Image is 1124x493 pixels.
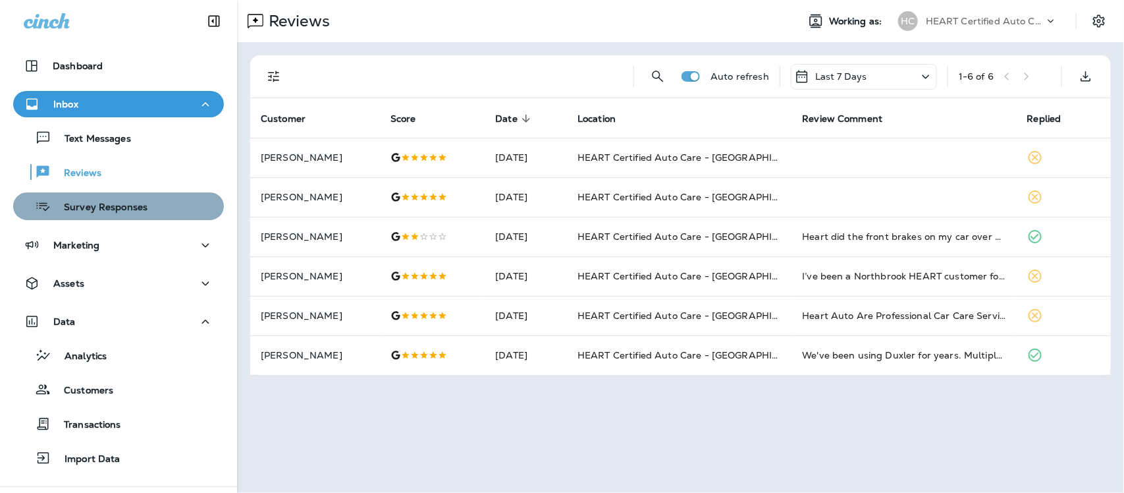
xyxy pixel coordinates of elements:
[13,270,224,297] button: Assets
[710,71,769,82] p: Auto refresh
[485,296,567,335] td: [DATE]
[13,444,224,472] button: Import Data
[261,350,369,361] p: [PERSON_NAME]
[51,419,121,432] p: Transactions
[926,16,1044,26] p: HEART Certified Auto Care
[261,271,369,281] p: [PERSON_NAME]
[13,376,224,403] button: Customers
[261,113,323,125] span: Customer
[577,191,814,203] span: HEART Certified Auto Care - [GEOGRAPHIC_DATA]
[13,124,224,152] button: Text Messages
[815,71,867,82] p: Last 7 Days
[390,113,416,125] span: Score
[13,308,224,335] button: Data
[53,61,103,71] p: Dashboard
[802,230,1005,243] div: Heart did the front brakes on my car over a year ago. They are still shedding. My car hasn’t look...
[13,53,224,79] button: Dashboard
[13,341,224,369] button: Analytics
[485,335,567,375] td: [DATE]
[829,16,885,27] span: Working as:
[13,91,224,117] button: Inbox
[53,240,99,250] p: Marketing
[1027,113,1061,125] span: Replied
[51,202,147,214] p: Survey Responses
[53,278,84,289] p: Assets
[577,113,616,125] span: Location
[1027,113,1079,125] span: Replied
[51,453,120,466] p: Import Data
[13,232,224,258] button: Marketing
[802,113,899,125] span: Review Comment
[390,113,433,125] span: Score
[13,410,224,438] button: Transactions
[495,113,518,125] span: Date
[51,133,131,146] p: Text Messages
[802,309,1005,322] div: Heart Auto Are Professional Car Care Service Providers. Nothing Short Of Professionalism. Keisha ...
[261,192,369,202] p: [PERSON_NAME]
[51,351,107,363] p: Analytics
[485,256,567,296] td: [DATE]
[51,385,113,397] p: Customers
[13,192,224,220] button: Survey Responses
[959,71,994,82] div: 1 - 6 of 6
[802,113,882,125] span: Review Comment
[1073,63,1099,90] button: Export as CSV
[577,231,814,243] span: HEART Certified Auto Care - [GEOGRAPHIC_DATA]
[577,349,814,361] span: HEART Certified Auto Care - [GEOGRAPHIC_DATA]
[577,113,633,125] span: Location
[261,310,369,321] p: [PERSON_NAME]
[577,270,814,282] span: HEART Certified Auto Care - [GEOGRAPHIC_DATA]
[53,99,78,109] p: Inbox
[13,158,224,186] button: Reviews
[802,270,1005,283] div: I’ve been a Northbrook HEART customer for over 5 years, 2 different cars and a change in their ow...
[261,231,369,242] p: [PERSON_NAME]
[261,113,306,125] span: Customer
[53,316,76,327] p: Data
[263,11,330,31] p: Reviews
[898,11,918,31] div: HC
[485,217,567,256] td: [DATE]
[495,113,535,125] span: Date
[802,349,1005,362] div: We've been using Duxler for years. Multiple kids, multiple cars. I've always found them to be hon...
[577,310,814,322] span: HEART Certified Auto Care - [GEOGRAPHIC_DATA]
[261,152,369,163] p: [PERSON_NAME]
[1087,9,1111,33] button: Settings
[645,63,671,90] button: Search Reviews
[261,63,287,90] button: Filters
[51,167,101,180] p: Reviews
[577,152,814,163] span: HEART Certified Auto Care - [GEOGRAPHIC_DATA]
[485,177,567,217] td: [DATE]
[485,138,567,177] td: [DATE]
[196,8,232,34] button: Collapse Sidebar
